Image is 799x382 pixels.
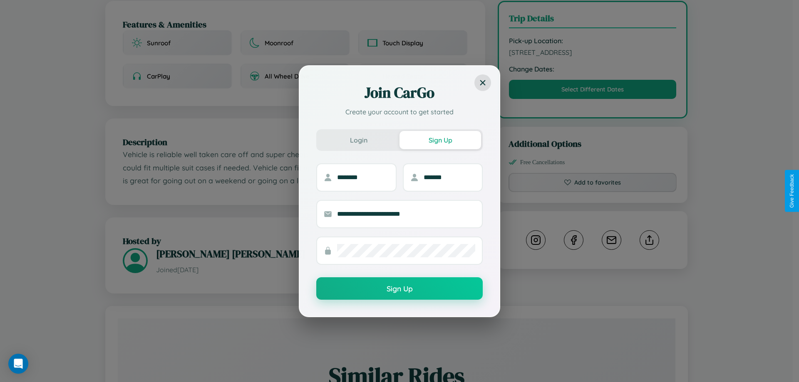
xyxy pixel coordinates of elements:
[8,354,28,374] div: Open Intercom Messenger
[316,83,483,103] h2: Join CarGo
[399,131,481,149] button: Sign Up
[316,107,483,117] p: Create your account to get started
[318,131,399,149] button: Login
[316,277,483,300] button: Sign Up
[789,174,795,208] div: Give Feedback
